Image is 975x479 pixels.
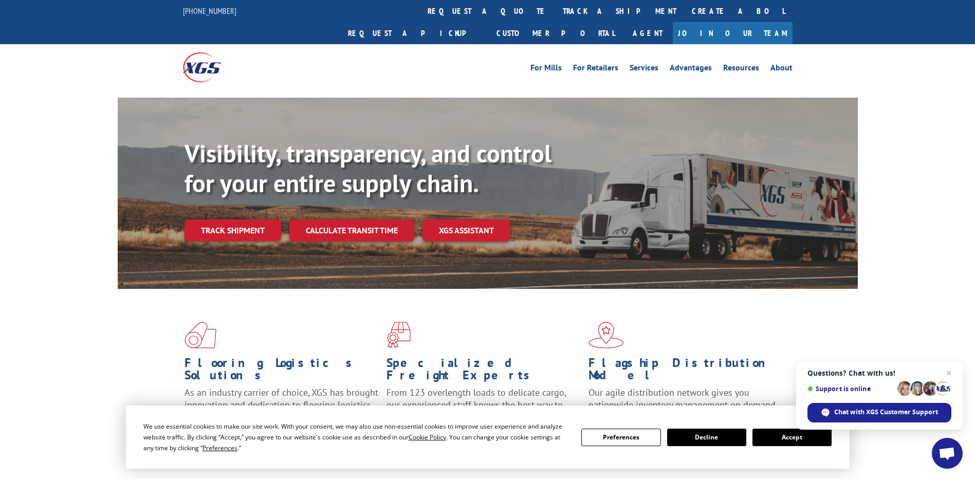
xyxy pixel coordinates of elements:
img: xgs-icon-focused-on-flooring-red [387,322,411,348]
a: Request a pickup [340,22,489,44]
a: XGS ASSISTANT [422,219,510,242]
div: Cookie Consent Prompt [126,406,850,469]
a: For Retailers [573,64,618,75]
a: Calculate transit time [289,219,414,242]
a: Resources [723,64,759,75]
a: About [770,64,793,75]
span: Chat with XGS Customer Support [834,408,938,417]
img: xgs-icon-flagship-distribution-model-red [588,322,624,348]
a: Agent [622,22,673,44]
a: Join Our Team [673,22,793,44]
span: As an industry carrier of choice, XGS has brought innovation and dedication to flooring logistics... [185,386,378,423]
span: Our agile distribution network gives you nationwide inventory management on demand. [588,386,778,411]
a: Services [630,64,658,75]
a: [PHONE_NUMBER] [183,6,236,16]
p: From 123 overlength loads to delicate cargo, our experienced staff knows the best way to move you... [387,386,581,432]
img: xgs-icon-total-supply-chain-intelligence-red [185,322,216,348]
button: Accept [752,429,832,446]
span: Close chat [943,367,955,379]
h1: Flagship Distribution Model [588,357,783,386]
span: Support is online [807,385,894,393]
div: We use essential cookies to make our site work. With your consent, we may also use non-essential ... [143,421,569,453]
h1: Flooring Logistics Solutions [185,357,379,386]
h1: Specialized Freight Experts [387,357,581,386]
button: Preferences [581,429,660,446]
button: Decline [667,429,746,446]
span: Questions? Chat with us! [807,369,951,377]
a: Customer Portal [489,22,622,44]
span: Cookie Policy [409,433,446,441]
span: Preferences [203,444,237,452]
div: Open chat [932,438,963,469]
a: For Mills [530,64,562,75]
b: Visibility, transparency, and control for your entire supply chain. [185,137,551,199]
a: Advantages [670,64,712,75]
a: Track shipment [185,219,281,241]
div: Chat with XGS Customer Support [807,403,951,422]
